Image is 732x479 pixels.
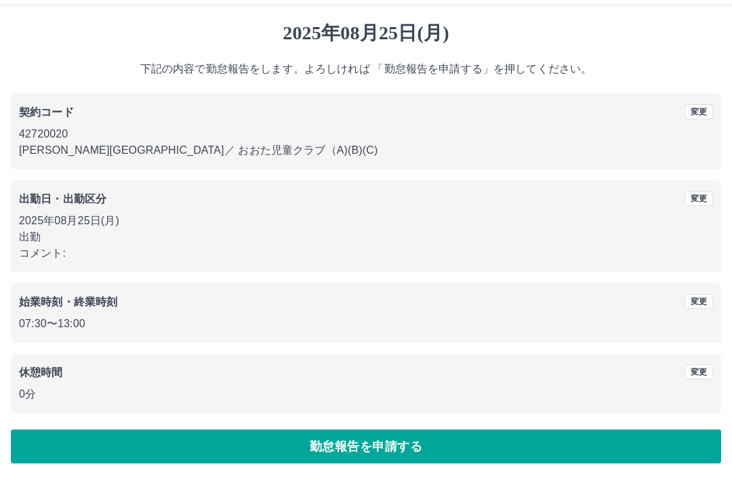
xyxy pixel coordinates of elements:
p: コメント: [19,245,713,262]
p: 出勤 [19,229,713,245]
button: 変更 [685,365,713,379]
p: 2025年08月25日(月) [19,213,713,229]
h1: 2025年08月25日(月) [11,22,721,45]
p: 07:30 〜 13:00 [19,316,713,332]
button: 変更 [685,191,713,206]
p: 0分 [19,386,713,402]
b: 休憩時間 [19,367,63,378]
b: 出勤日・出勤区分 [19,193,106,205]
p: [PERSON_NAME][GEOGRAPHIC_DATA] ／ おおた児童クラブ（A)(B)(C) [19,142,713,159]
b: 契約コード [19,106,74,118]
button: 勤怠報告を申請する [11,430,721,463]
button: 変更 [685,104,713,119]
button: 変更 [685,294,713,309]
p: 下記の内容で勤怠報告をします。よろしければ 「勤怠報告を申請する」を押してください。 [11,61,721,77]
p: 42720020 [19,126,713,142]
b: 始業時刻・終業時刻 [19,296,117,308]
